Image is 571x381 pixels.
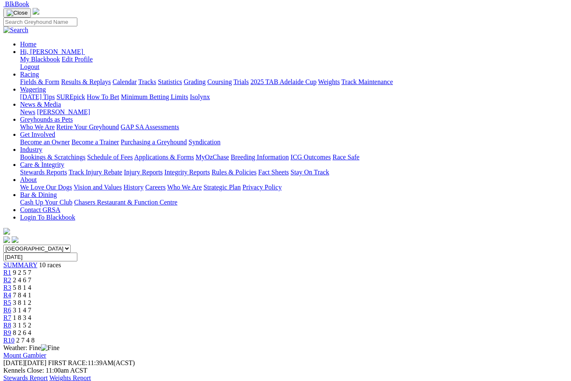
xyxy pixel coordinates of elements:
img: Close [7,10,28,16]
a: 2025 TAB Adelaide Cup [250,78,316,85]
a: Minimum Betting Limits [121,93,188,100]
span: Weather: Fine [3,344,59,351]
div: Wagering [20,93,568,101]
span: Hi, [PERSON_NAME] [20,48,83,55]
a: Integrity Reports [164,169,210,176]
a: Isolynx [190,93,210,100]
a: R9 [3,329,11,336]
a: R7 [3,314,11,321]
div: Racing [20,78,568,86]
input: Search [3,18,77,26]
a: Grading [184,78,206,85]
input: Select date [3,253,77,261]
a: Strategic Plan [204,184,241,191]
a: MyOzChase [196,153,229,161]
img: Search [3,26,28,34]
a: Fields & Form [20,78,59,85]
img: Fine [41,344,59,352]
a: We Love Our Dogs [20,184,72,191]
div: Bar & Dining [20,199,568,206]
a: Who We Are [20,123,55,130]
a: Tracks [138,78,156,85]
img: logo-grsa-white.png [33,8,39,15]
a: Edit Profile [62,56,93,63]
a: R10 [3,337,15,344]
a: Purchasing a Greyhound [121,138,187,146]
a: History [123,184,143,191]
a: Applications & Forms [134,153,194,161]
a: Contact GRSA [20,206,60,213]
span: BlkBook [5,0,29,8]
div: Get Involved [20,138,568,146]
div: Care & Integrity [20,169,568,176]
a: Trials [233,78,249,85]
a: Injury Reports [124,169,163,176]
img: facebook.svg [3,236,10,243]
a: Fact Sheets [258,169,289,176]
div: About [20,184,568,191]
a: Hi, [PERSON_NAME] [20,48,85,55]
span: 5 8 1 4 [13,284,31,291]
a: R5 [3,299,11,306]
a: Schedule of Fees [87,153,133,161]
span: 1 8 3 4 [13,314,31,321]
button: Toggle navigation [3,8,31,18]
a: ICG Outcomes [291,153,331,161]
span: 7 8 4 1 [13,292,31,299]
div: News & Media [20,108,568,116]
a: R1 [3,269,11,276]
span: 9 2 5 7 [13,269,31,276]
a: Who We Are [167,184,202,191]
span: 3 1 4 7 [13,307,31,314]
a: Greyhounds as Pets [20,116,73,123]
span: R4 [3,292,11,299]
a: News & Media [20,101,61,108]
a: Mount Gambier [3,352,46,359]
a: Stay On Track [291,169,329,176]
a: Industry [20,146,42,153]
a: Retire Your Greyhound [56,123,119,130]
a: Wagering [20,86,46,93]
a: Weights [318,78,340,85]
a: Coursing [207,78,232,85]
div: Hi, [PERSON_NAME] [20,56,568,71]
a: R3 [3,284,11,291]
div: Industry [20,153,568,161]
span: 2 4 6 7 [13,276,31,284]
a: Careers [145,184,166,191]
span: 8 2 6 4 [13,329,31,336]
a: Stewards Reports [20,169,67,176]
a: [DATE] Tips [20,93,55,100]
a: R8 [3,322,11,329]
a: SUREpick [56,93,85,100]
span: FIRST RACE: [48,359,87,366]
a: GAP SA Assessments [121,123,179,130]
span: 3 8 1 2 [13,299,31,306]
a: Bookings & Scratchings [20,153,85,161]
a: News [20,108,35,115]
a: Rules & Policies [212,169,257,176]
span: 2 7 4 8 [16,337,35,344]
a: Chasers Restaurant & Function Centre [74,199,177,206]
img: logo-grsa-white.png [3,228,10,235]
a: About [20,176,37,183]
a: Track Maintenance [342,78,393,85]
a: How To Bet [87,93,120,100]
a: Privacy Policy [242,184,282,191]
a: Calendar [112,78,137,85]
a: Home [20,41,36,48]
a: Get Involved [20,131,55,138]
a: Become an Owner [20,138,70,146]
a: Logout [20,63,39,70]
span: R6 [3,307,11,314]
span: 11:39AM(ACST) [48,359,135,366]
a: My Blackbook [20,56,60,63]
a: Racing [20,71,39,78]
span: SUMMARY [3,261,37,268]
a: Login To Blackbook [20,214,75,221]
a: Statistics [158,78,182,85]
